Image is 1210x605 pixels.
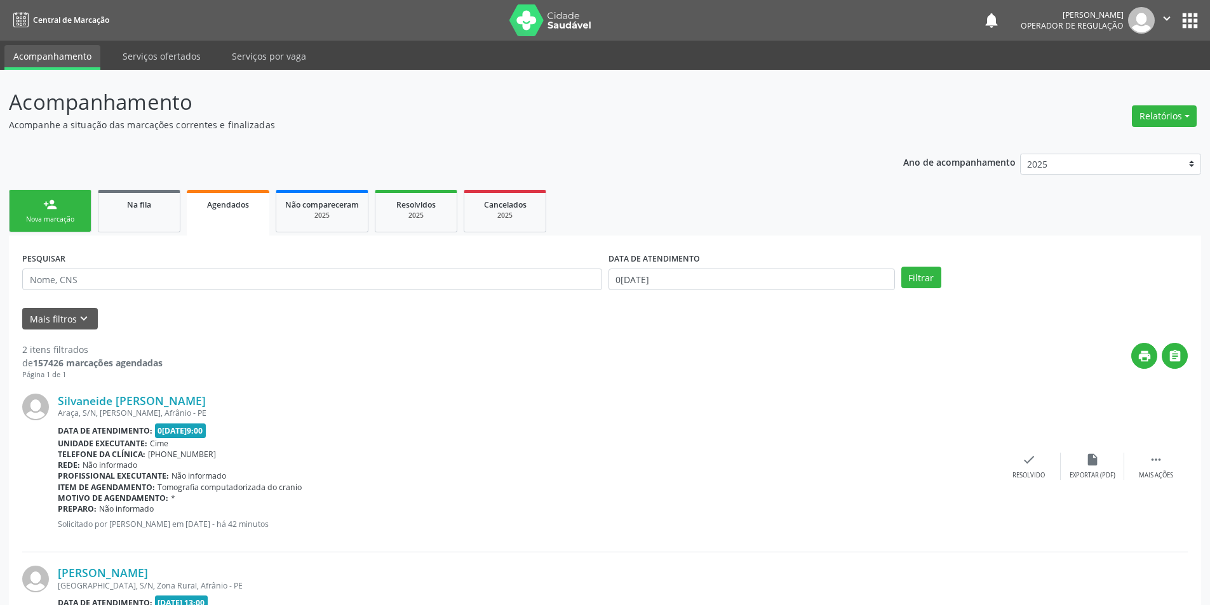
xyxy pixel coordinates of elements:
p: Acompanhamento [9,86,844,118]
a: Acompanhamento [4,45,100,70]
a: Serviços por vaga [223,45,315,67]
p: Solicitado por [PERSON_NAME] em [DATE] - há 42 minutos [58,519,997,529]
div: [PERSON_NAME] [1021,10,1124,20]
div: 2025 [285,211,359,220]
span: Não informado [171,470,226,481]
i: check [1022,453,1036,467]
div: 2 itens filtrados [22,343,163,356]
a: Silvaneide [PERSON_NAME] [58,394,206,408]
label: DATA DE ATENDIMENTO [608,249,700,269]
p: Ano de acompanhamento [903,154,1016,170]
b: Data de atendimento: [58,425,152,436]
button:  [1162,343,1188,369]
b: Motivo de agendamento: [58,493,168,503]
img: img [22,566,49,592]
div: Resolvido [1012,471,1045,480]
div: Mais ações [1139,471,1173,480]
i: print [1138,349,1152,363]
span: Agendados [207,199,249,210]
button:  [1155,7,1179,34]
span: Não informado [99,503,154,514]
a: [PERSON_NAME] [58,566,148,580]
b: Rede: [58,460,80,470]
b: Preparo: [58,503,97,514]
div: Nova marcação [18,215,82,224]
span: Cancelados [484,199,527,210]
i: insert_drive_file [1086,453,1099,467]
div: person_add [43,197,57,211]
div: [GEOGRAPHIC_DATA], S/N, Zona Rural, Afrânio - PE [58,580,997,591]
span: Tomografia computadorizada do cranio [158,482,302,493]
div: Página 1 de 1 [22,369,163,380]
b: Unidade executante: [58,438,147,449]
input: Selecione um intervalo [608,269,895,290]
button: Filtrar [901,267,941,288]
div: de [22,356,163,369]
span: Não compareceram [285,199,359,210]
a: Central de Marcação [9,10,109,30]
button: print [1131,343,1157,369]
i:  [1168,349,1182,363]
input: Nome, CNS [22,269,602,290]
button: apps [1179,10,1201,32]
p: Acompanhe a situação das marcações correntes e finalizadas [9,118,844,131]
span: [PHONE_NUMBER] [148,449,216,460]
span: Central de Marcação [33,15,109,25]
i:  [1160,11,1174,25]
i: keyboard_arrow_down [77,312,91,326]
span: Resolvidos [396,199,436,210]
span: Não informado [83,460,137,470]
span: Operador de regulação [1021,20,1124,31]
span: Na fila [127,199,151,210]
button: Relatórios [1132,105,1197,127]
b: Profissional executante: [58,470,169,481]
div: 2025 [473,211,537,220]
div: 2025 [384,211,448,220]
label: PESQUISAR [22,249,65,269]
div: Araça, S/N, [PERSON_NAME], Afrânio - PE [58,408,997,418]
button: Mais filtroskeyboard_arrow_down [22,308,98,330]
strong: 157426 marcações agendadas [33,357,163,369]
a: Serviços ofertados [114,45,210,67]
img: img [22,394,49,420]
i:  [1149,453,1163,467]
div: Exportar (PDF) [1070,471,1115,480]
b: Telefone da clínica: [58,449,145,460]
span: 0[DATE]9:00 [155,423,206,438]
span: Cime [150,438,168,449]
b: Item de agendamento: [58,482,155,493]
img: img [1128,7,1155,34]
button: notifications [983,11,1000,29]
